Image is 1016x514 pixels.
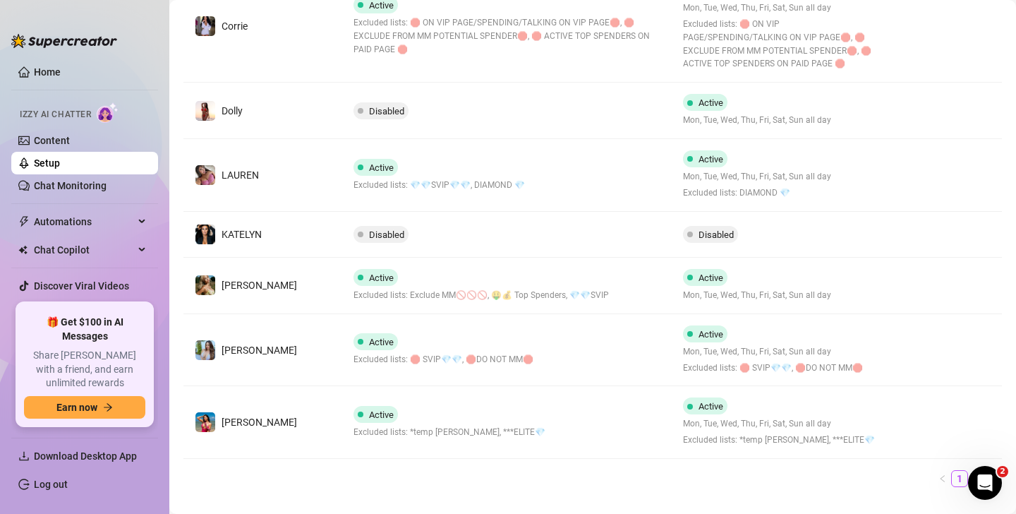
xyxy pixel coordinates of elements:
[369,229,404,240] span: Disabled
[934,470,951,487] button: left
[369,410,394,420] span: Active
[222,169,259,181] span: ️‍LAUREN
[683,345,863,359] span: Mon, Tue, Wed, Thu, Fri, Sat, Sun all day
[24,316,145,343] span: 🎁 Get $100 in AI Messages
[683,289,831,302] span: Mon, Tue, Wed, Thu, Fri, Sat, Sun all day
[698,401,723,412] span: Active
[369,337,394,347] span: Active
[34,210,134,233] span: Automations
[34,280,129,292] a: Discover Viral Videos
[34,180,107,191] a: Chat Monitoring
[997,466,1008,477] span: 2
[698,97,723,108] span: Active
[683,18,881,71] span: Excluded lists: 🛑 ON VIP PAGE/SPENDING/TALKING ON VIP PAGE🛑, 🛑EXCLUDE FROM MM POTENTIAL SPENDER🛑,...
[34,239,134,261] span: Chat Copilot
[24,349,145,390] span: Share [PERSON_NAME] with a friend, and earn unlimited rewards
[683,114,831,127] span: Mon, Tue, Wed, Thu, Fri, Sat, Sun all day
[683,417,875,431] span: Mon, Tue, Wed, Thu, Fri, Sat, Sun all day
[18,216,30,227] span: thunderbolt
[103,402,113,412] span: arrow-right
[195,340,215,360] img: Gracie
[222,229,262,240] span: KATELYN
[353,16,661,56] span: Excluded lists: 🛑 ON VIP PAGE/SPENDING/TALKING ON VIP PAGE🛑, 🛑EXCLUDE FROM MM POTENTIAL SPENDER🛑,...
[934,470,951,487] li: Previous Page
[683,434,875,447] span: Excluded lists: *temp [PERSON_NAME], ***ELITE💎
[353,426,545,439] span: Excluded lists: *temp [PERSON_NAME], ***ELITE💎
[222,280,297,291] span: [PERSON_NAME]
[369,162,394,173] span: Active
[195,101,215,121] img: Dolly
[683,170,831,184] span: Mon, Tue, Wed, Thu, Fri, Sat, Sun all day
[34,450,137,462] span: Download Desktop App
[938,474,947,483] span: left
[222,20,248,32] span: Corrie
[951,470,968,487] li: 1
[369,273,394,283] span: Active
[195,412,215,432] img: Ana
[222,345,297,356] span: [PERSON_NAME]
[20,108,91,121] span: Izzy AI Chatter
[34,66,61,78] a: Home
[698,329,723,340] span: Active
[195,165,215,185] img: ️‍LAUREN
[698,154,723,165] span: Active
[683,1,881,15] span: Mon, Tue, Wed, Thu, Fri, Sat, Sun all day
[195,16,215,36] img: Corrie
[683,186,831,200] span: Excluded lists: DIAMOND 💎
[222,105,243,116] span: Dolly
[97,102,119,123] img: AI Chatter
[18,245,28,255] img: Chat Copilot
[353,289,609,302] span: Excluded lists: Exclude MM🚫🚫🚫, 🤑💰 Top Spenders, 💎💎SVIP
[952,471,967,486] a: 1
[195,275,215,295] img: ANGI
[968,466,1002,500] iframe: Intercom live chat
[11,34,117,48] img: logo-BBDzfeDw.svg
[353,353,533,366] span: Excluded lists: 🛑 SVIP💎💎, 🛑DO NOT MM🛑
[24,396,145,419] button: Earn nowarrow-right
[34,157,60,169] a: Setup
[369,106,404,116] span: Disabled
[698,229,734,240] span: Disabled
[683,361,863,375] span: Excluded lists: 🛑 SVIP💎💎, 🛑DO NOT MM🛑
[56,402,97,413] span: Earn now
[195,225,215,244] img: KATELYN
[353,179,525,192] span: Excluded lists: 💎💎SVIP💎💎, DIAMOND 💎
[34,479,68,490] a: Log out
[222,417,297,428] span: [PERSON_NAME]
[698,273,723,283] span: Active
[34,135,70,146] a: Content
[18,450,30,462] span: download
